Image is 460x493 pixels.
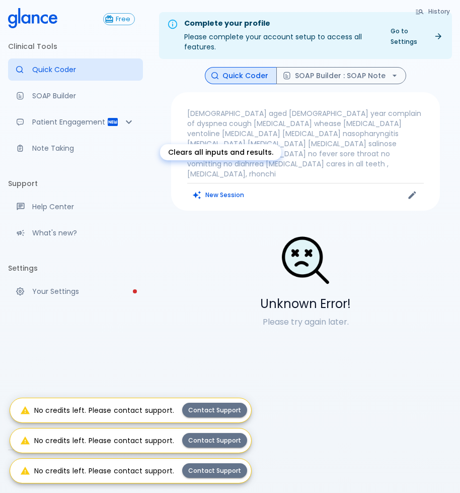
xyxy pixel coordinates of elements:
a: Moramiz: Find ICD10AM codes instantly [8,58,143,81]
button: Contact Support [182,403,247,417]
button: Contact Support [182,463,247,478]
p: Patient Engagement [32,117,107,127]
li: Settings [8,256,143,280]
div: No credits left. Please contact support. [20,432,174,450]
div: Clears all inputs and results. [160,144,281,160]
button: History [410,4,456,19]
p: Quick Coder [32,65,135,75]
li: Support [8,171,143,196]
img: Search Not Found [280,235,331,285]
li: Clinical Tools [8,34,143,58]
div: [PERSON_NAME]raha medical polyclinic [8,454,143,489]
button: Contact Support [182,433,247,448]
div: No credits left. Please contact support. [20,401,174,419]
p: What's new? [32,228,135,238]
div: Complete your profile [184,18,376,29]
p: SOAP Builder [32,91,135,101]
h5: Unknown Error! [171,296,440,312]
div: Patient Reports & Referrals [8,111,143,133]
button: Quick Coder [205,67,277,85]
a: Advanced note-taking [8,137,143,159]
div: Recent updates and feature releases [8,222,143,244]
div: Please complete your account setup to access all features. [184,15,376,56]
a: Get help from our support team [8,196,143,218]
a: Docugen: Compose a clinical documentation in seconds [8,85,143,107]
button: Free [103,13,135,25]
button: Edit [405,188,420,203]
a: Click to view or change your subscription [103,13,143,25]
p: [DEMOGRAPHIC_DATA] aged [DEMOGRAPHIC_DATA] year complain of dyspnea cough [MEDICAL_DATA] whease [... [187,108,424,179]
p: Please try again later. [171,316,440,328]
p: Your Settings [32,286,135,296]
a: Please complete account setup [8,280,143,302]
button: SOAP Builder : SOAP Note [276,67,406,85]
span: Free [112,16,134,23]
button: Clears all inputs and results. [187,188,250,202]
p: Note Taking [32,143,135,153]
div: No credits left. Please contact support. [20,462,174,480]
p: Help Center [32,202,135,212]
a: Go to Settings [385,24,448,49]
